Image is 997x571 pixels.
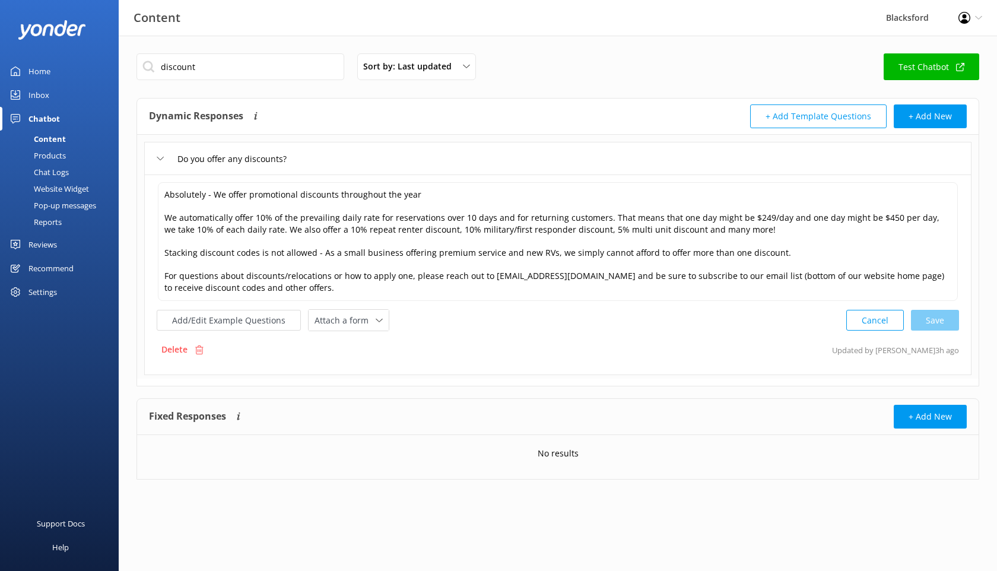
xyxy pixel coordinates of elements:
[28,59,50,83] div: Home
[894,405,967,429] button: + Add New
[7,214,119,230] a: Reports
[28,280,57,304] div: Settings
[363,60,459,73] span: Sort by: Last updated
[18,20,86,40] img: yonder-white-logo.png
[315,314,376,327] span: Attach a form
[149,405,226,429] h4: Fixed Responses
[7,164,119,180] a: Chat Logs
[157,310,301,331] button: Add/Edit Example Questions
[832,338,959,361] p: Updated by [PERSON_NAME] 3h ago
[7,214,62,230] div: Reports
[7,164,69,180] div: Chat Logs
[37,512,85,535] div: Support Docs
[28,107,60,131] div: Chatbot
[7,197,119,214] a: Pop-up messages
[884,53,979,80] a: Test Chatbot
[894,104,967,128] button: + Add New
[7,147,119,164] a: Products
[161,343,188,356] p: Delete
[7,180,119,197] a: Website Widget
[28,83,49,107] div: Inbox
[750,104,887,128] button: + Add Template Questions
[7,197,96,214] div: Pop-up messages
[52,535,69,559] div: Help
[134,8,180,27] h3: Content
[7,131,66,147] div: Content
[7,131,119,147] a: Content
[7,147,66,164] div: Products
[846,310,904,331] button: Cancel
[149,104,243,128] h4: Dynamic Responses
[28,256,74,280] div: Recommend
[28,233,57,256] div: Reviews
[538,447,579,460] p: No results
[7,180,89,197] div: Website Widget
[158,182,958,301] textarea: Absolutely - We offer promotional discounts throughout the year We automatically offer 10% of the...
[136,53,344,80] input: Search all Chatbot Content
